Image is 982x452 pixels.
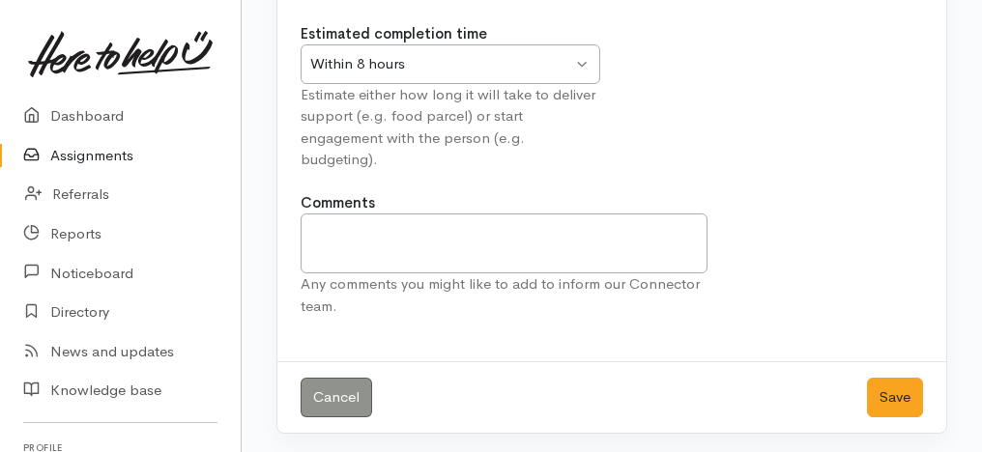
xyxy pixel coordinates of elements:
a: Cancel [301,378,372,417]
label: Comments [301,192,375,214]
div: Estimate either how long it will take to deliver support (e.g. food parcel) or start engagement w... [301,84,600,171]
div: Within 8 hours [310,53,572,75]
button: Save [867,378,923,417]
label: Estimated completion time [301,23,487,45]
div: Any comments you might like to add to inform our Connector team. [301,273,708,317]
